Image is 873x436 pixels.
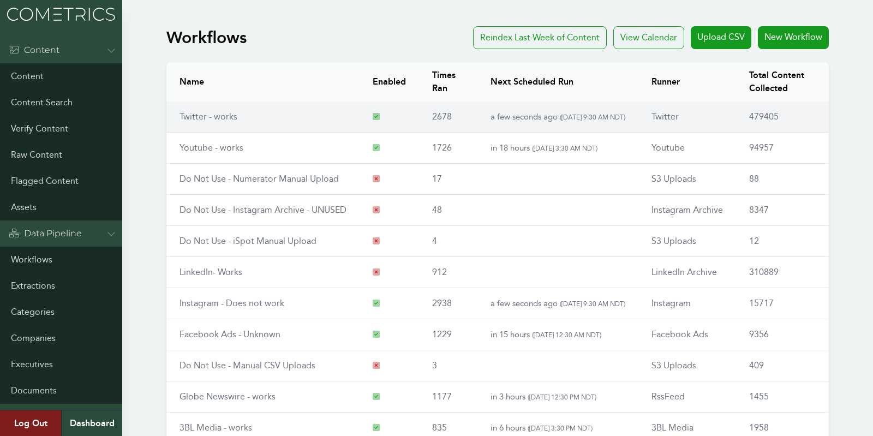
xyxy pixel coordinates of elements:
[638,62,736,101] th: Runner
[613,26,684,49] div: View Calendar
[736,101,829,133] td: 479405
[419,288,477,319] td: 2938
[419,381,477,413] td: 1177
[180,111,237,122] a: Twitter - works
[419,195,477,226] td: 48
[560,113,625,121] span: ( [DATE] 9:30 AM NDT )
[9,227,82,240] div: Data Pipeline
[736,195,829,226] td: 8347
[180,391,276,402] a: Globe Newswire - works
[166,28,247,47] h1: Workflows
[736,350,829,381] td: 409
[638,381,736,413] td: RssFeed
[491,141,625,154] p: in 18 hours
[419,164,477,195] td: 17
[180,298,284,308] a: Instagram - Does not work
[180,422,252,433] a: 3BL Media - works
[758,26,829,49] a: New Workflow
[638,257,736,288] td: LinkedIn Archive
[736,62,829,101] th: Total Content Collected
[473,26,607,49] a: Reindex Last Week of Content
[180,329,280,339] a: Facebook Ads - Unknown
[638,319,736,350] td: Facebook Ads
[736,257,829,288] td: 310889
[180,236,316,246] a: Do Not Use - iSpot Manual Upload
[180,267,242,277] a: LinkedIn- Works
[180,360,315,371] a: Do Not Use - Manual CSV Uploads
[528,424,593,432] span: ( [DATE] 3:30 PM NDT )
[736,164,829,195] td: 88
[360,62,419,101] th: Enabled
[691,26,751,49] a: Upload CSV
[180,205,346,215] a: Do Not Use - Instagram Archive - UNUSED
[638,195,736,226] td: Instagram Archive
[736,319,829,350] td: 9356
[638,350,736,381] td: S3 Uploads
[419,350,477,381] td: 3
[180,174,339,184] a: Do Not Use - Numerator Manual Upload
[638,288,736,319] td: Instagram
[638,164,736,195] td: S3 Uploads
[638,101,736,133] td: Twitter
[491,110,625,123] p: a few seconds ago
[491,390,625,403] p: in 3 hours
[419,62,477,101] th: Times Ran
[638,226,736,257] td: S3 Uploads
[419,101,477,133] td: 2678
[419,133,477,164] td: 1726
[419,319,477,350] td: 1229
[736,288,829,319] td: 15717
[532,144,597,152] span: ( [DATE] 3:30 AM NDT )
[736,133,829,164] td: 94957
[638,133,736,164] td: Youtube
[419,226,477,257] td: 4
[736,226,829,257] td: 12
[491,421,625,434] p: in 6 hours
[491,328,625,341] p: in 15 hours
[491,297,625,310] p: a few seconds ago
[166,62,360,101] th: Name
[180,142,243,153] a: Youtube - works
[9,44,59,57] div: Content
[61,410,122,436] a: Dashboard
[532,331,601,339] span: ( [DATE] 12:30 AM NDT )
[736,381,829,413] td: 1455
[528,393,596,401] span: ( [DATE] 12:30 PM NDT )
[560,300,625,308] span: ( [DATE] 9:30 AM NDT )
[419,257,477,288] td: 912
[477,62,638,101] th: Next Scheduled Run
